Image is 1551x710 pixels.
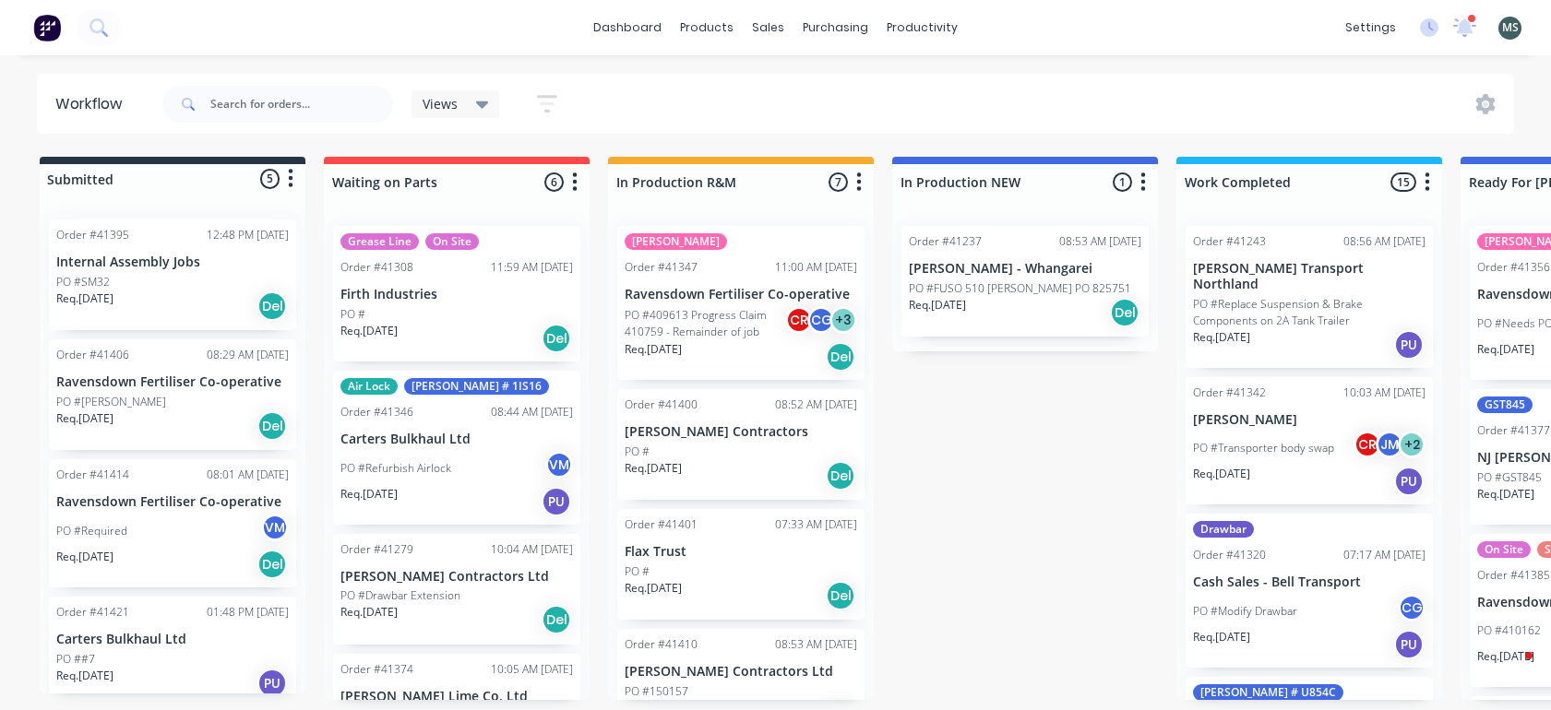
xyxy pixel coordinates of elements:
[625,460,682,477] p: Req. [DATE]
[56,254,289,270] p: Internal Assembly Jobs
[340,460,451,477] p: PO #Refurbish Airlock
[56,374,289,390] p: Ravensdown Fertiliser Co-operative
[340,323,398,339] p: Req. [DATE]
[340,404,413,420] div: Order #41346
[1376,431,1403,458] div: JM
[625,287,857,302] p: Ravensdown Fertiliser Co-operative
[56,523,127,539] p: PO #Required
[625,636,698,653] div: Order #41410
[625,341,682,358] p: Req. [DATE]
[1394,330,1424,360] div: PU
[617,509,865,620] div: Order #4140107:33 AM [DATE]Flax TrustPO #Req.[DATE]Del
[1193,603,1297,620] p: PO #Modify Drawbar
[404,378,549,395] div: [PERSON_NAME] # 1IS16
[210,86,393,123] input: Search for orders...
[743,14,793,41] div: sales
[423,94,458,113] span: Views
[625,233,727,250] div: [PERSON_NAME]
[1398,594,1426,621] div: CG
[1394,467,1424,496] div: PU
[49,459,296,587] div: Order #4141408:01 AM [DATE]Ravensdown Fertiliser Co-operativePO #RequiredVMReq.[DATE]Del
[1477,259,1550,276] div: Order #41356
[340,587,460,604] p: PO #Drawbar Extension
[49,597,296,707] div: Order #4142101:48 PM [DATE]Carters Bulkhaul LtdPO ##7Req.[DATE]PU
[49,339,296,450] div: Order #4140608:29 AM [DATE]Ravensdown Fertiliser Co-operativePO #[PERSON_NAME]Req.[DATE]Del
[617,226,865,380] div: [PERSON_NAME]Order #4134711:00 AM [DATE]Ravensdown Fertiliser Co-operativePO #409613 Progress Cla...
[257,550,287,579] div: Del
[1354,431,1381,458] div: CR
[775,396,857,413] div: 08:52 AM [DATE]
[1193,440,1334,456] p: PO #Transporter body swap
[56,290,113,307] p: Req. [DATE]
[340,432,573,447] p: Carters Bulkhaul Ltd
[33,14,61,41] img: Factory
[1110,298,1139,327] div: Del
[901,226,1149,337] div: Order #4123708:53 AM [DATE][PERSON_NAME] - WhangareiPO #FUSO 510 [PERSON_NAME] PO 825751Req.[DATE...
[49,219,296,330] div: Order #4139512:48 PM [DATE]Internal Assembly JobsPO #SM32Req.[DATE]Del
[1343,385,1426,401] div: 10:03 AM [DATE]
[1193,296,1426,329] p: PO #Replace Suspension & Brake Components on 2A Tank Trailer
[333,371,580,525] div: Air Lock[PERSON_NAME] # 1IS16Order #4134608:44 AM [DATE]Carters Bulkhaul LtdPO #Refurbish Airlock...
[625,516,698,533] div: Order #41401
[1186,514,1433,668] div: DrawbarOrder #4132007:17 AM [DATE]Cash Sales - Bell TransportPO #Modify DrawbarCGReq.[DATE]PU
[340,689,573,704] p: [PERSON_NAME] Lime Co. Ltd
[1477,486,1534,503] p: Req. [DATE]
[340,378,398,395] div: Air Lock
[56,347,129,363] div: Order #41406
[625,664,857,680] p: [PERSON_NAME] Contractors Ltd
[1193,574,1426,590] p: Cash Sales - Bell Transport
[56,274,110,290] p: PO #SM32
[1477,622,1541,639] p: PO #410162
[491,259,573,276] div: 11:59 AM [DATE]
[625,563,650,580] p: PO #
[785,306,813,334] div: CR
[340,541,413,558] div: Order #41279
[1193,684,1343,701] div: [PERSON_NAME] # U854C
[909,261,1141,277] p: [PERSON_NAME] - Whangarei
[56,227,129,243] div: Order #41395
[1193,233,1266,250] div: Order #41243
[56,394,166,410] p: PO #[PERSON_NAME]
[340,604,398,621] p: Req. [DATE]
[1477,396,1533,413] div: GST845
[826,342,855,372] div: Del
[909,233,982,250] div: Order #41237
[56,604,129,621] div: Order #41421
[671,14,743,41] div: products
[56,494,289,510] p: Ravensdown Fertiliser Co-operative
[257,291,287,321] div: Del
[1502,19,1519,36] span: MS
[1193,521,1254,538] div: Drawbar
[617,389,865,500] div: Order #4140008:52 AM [DATE][PERSON_NAME] ContractorsPO #Req.[DATE]Del
[491,661,573,678] div: 10:05 AM [DATE]
[340,486,398,503] p: Req. [DATE]
[1477,567,1550,584] div: Order #41385
[625,307,785,340] p: PO #409613 Progress Claim 410759 - Remainder of job
[625,444,650,460] p: PO #
[909,280,1131,297] p: PO #FUSO 510 [PERSON_NAME] PO 825751
[340,306,365,323] p: PO #
[56,467,129,483] div: Order #41414
[1477,469,1542,486] p: PO #GST845
[491,541,573,558] div: 10:04 AM [DATE]
[625,396,698,413] div: Order #41400
[829,306,857,334] div: + 3
[826,581,855,610] div: Del
[1394,630,1424,659] div: PU
[1193,629,1250,645] p: Req. [DATE]
[625,683,688,700] p: PO #150157
[340,569,573,585] p: [PERSON_NAME] Contractors Ltd
[1059,233,1141,250] div: 08:53 AM [DATE]
[625,544,857,560] p: Flax Trust
[1477,422,1550,439] div: Order #41377
[909,297,966,314] p: Req. [DATE]
[1477,648,1534,665] p: Req. [DATE]
[775,516,857,533] div: 07:33 AM [DATE]
[340,259,413,276] div: Order #41308
[56,410,113,427] p: Req. [DATE]
[542,487,571,516] div: PU
[1193,329,1250,346] p: Req. [DATE]
[340,661,413,678] div: Order #41374
[545,451,573,479] div: VM
[625,259,698,276] div: Order #41347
